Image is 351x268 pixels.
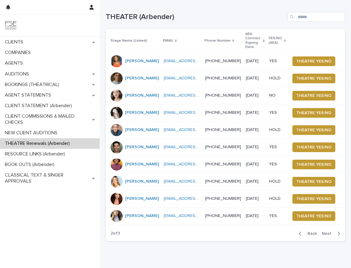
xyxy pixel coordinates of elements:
[164,110,232,115] a: [EMAIL_ADDRESS][DOMAIN_NAME]
[5,20,17,32] img: 9JgRvJ3ETPGCJDhvPVA5
[322,231,335,236] span: Next
[292,56,335,66] button: THEATRE YES/NO
[205,214,241,218] a: [PHONE_NUMBER]
[288,12,345,22] input: Search
[246,196,264,201] p: [DATE]
[269,76,285,81] p: HOLD
[106,139,345,156] tr: [PERSON_NAME] [EMAIL_ADDRESS][DOMAIN_NAME] [PHONE_NUMBER] [DATE]YESTHEATRE YES/NO
[296,179,331,185] span: THEATRE YES/NO
[125,110,159,115] a: [PERSON_NAME]
[319,231,345,236] button: Next
[106,226,125,241] p: 2 of 3
[246,127,264,132] p: [DATE]
[296,196,331,202] span: THEATRE YES/NO
[2,71,34,77] p: AUDITIONS
[292,74,335,83] button: THEATRE YES/NO
[205,110,241,115] a: [PHONE_NUMBER]
[269,127,285,132] p: HOLD
[2,113,92,125] p: CLIENT COMMISSIONS & MAILED CHECKS
[106,87,345,104] tr: [PERSON_NAME] [EMAIL_ADDRESS][DOMAIN_NAME] [PHONE_NUMBER] [DATE]NOTHEATRE YES/NO
[296,144,331,150] span: THEATRE YES/NO
[2,39,28,45] p: CLIENTS
[246,145,264,150] p: [DATE]
[294,231,319,236] button: Back
[246,76,264,81] p: [DATE]
[246,110,264,115] p: [DATE]
[164,214,232,218] a: [EMAIL_ADDRESS][DOMAIN_NAME]
[164,93,232,97] a: [EMAIL_ADDRESS][DOMAIN_NAME]
[269,213,285,219] p: YES
[164,179,232,183] a: [EMAIL_ADDRESS][DOMAIN_NAME]
[246,179,264,184] p: [DATE]
[205,93,241,97] a: [PHONE_NUMBER]
[106,121,345,139] tr: [PERSON_NAME] [EMAIL_ADDRESS][DOMAIN_NAME] [PHONE_NUMBER] [DATE]HOLDTHEATRE YES/NO
[204,37,231,44] p: Phone Number
[246,93,264,98] p: [DATE]
[125,59,159,64] a: [PERSON_NAME]
[125,93,159,98] a: [PERSON_NAME]
[106,70,345,87] tr: [PERSON_NAME] [EMAIL_ADDRESS][DOMAIN_NAME] [PHONE_NUMBER] [DATE]HOLDTHEATRE YES/NO
[292,91,335,101] button: THEATRE YES/NO
[2,103,77,109] p: CLIENT STATEMENT (Arbender)
[164,196,232,201] a: [EMAIL_ADDRESS][DOMAIN_NAME]
[164,162,232,166] a: [EMAIL_ADDRESS][DOMAIN_NAME]
[292,108,335,118] button: THEATRE YES/NO
[125,162,159,167] a: [PERSON_NAME]
[292,142,335,152] button: THEATRE YES/NO
[205,162,241,166] a: [PHONE_NUMBER]
[296,93,331,99] span: THEATRE YES/NO
[164,59,232,63] a: [EMAIL_ADDRESS][DOMAIN_NAME]
[106,173,345,190] tr: [PERSON_NAME] [EMAIL_ADDRESS][DOMAIN_NAME] [PHONE_NUMBER] [DATE]HOLDTHEATRE YES/NO
[125,145,159,150] a: [PERSON_NAME]
[205,145,241,149] a: [PHONE_NUMBER]
[296,58,331,64] span: THEATRE YES/NO
[2,92,56,98] p: AGENT STATEMENTS
[106,190,345,207] tr: [PERSON_NAME] [EMAIL_ADDRESS][DOMAIN_NAME] [PHONE_NUMBER] [DATE]HOLDTHEATRE YES/NO
[125,76,159,81] a: [PERSON_NAME]
[269,145,285,150] p: YES
[125,196,159,201] a: [PERSON_NAME]
[205,76,241,80] a: [PHONE_NUMBER]
[163,37,173,44] p: EMAIL
[2,82,64,88] p: BOOKINGS (THEATRICAL)
[296,110,331,116] span: THEATRE YES/NO
[269,196,285,201] p: HOLD
[292,125,335,135] button: THEATRE YES/NO
[292,194,335,204] button: THEATRE YES/NO
[269,162,285,167] p: YES
[246,59,264,64] p: [DATE]
[269,110,285,115] p: YES
[2,130,62,136] p: NEW CLIENT AUDITIONS
[269,93,285,98] p: NO
[106,207,345,225] tr: [PERSON_NAME] [EMAIL_ADDRESS][DOMAIN_NAME] [PHONE_NUMBER] [DATE]YESTHEATRE YES/NO
[164,128,232,132] a: [EMAIL_ADDRESS][DOMAIN_NAME]
[106,53,345,70] tr: [PERSON_NAME] [EMAIL_ADDRESS][DOMAIN_NAME] [PHONE_NUMBER] [DATE]YESTHEATRE YES/NO
[246,213,264,219] p: [DATE]
[106,156,345,173] tr: [PERSON_NAME] [EMAIL_ADDRESS][DOMAIN_NAME] [PHONE_NUMBER] [DATE]YESTHEATRE YES/NO
[296,75,331,81] span: THEATRE YES/NO
[296,213,331,219] span: THEATRE YES/NO
[296,161,331,168] span: THEATRE YES/NO
[106,104,345,121] tr: [PERSON_NAME] [EMAIL_ADDRESS][DOMAIN_NAME] [PHONE_NUMBER] [DATE]YESTHEATRE YES/NO
[205,59,241,63] a: [PHONE_NUMBER]
[2,162,59,168] p: BOOK OUTS (Arbender)
[125,179,159,184] a: [PERSON_NAME]
[2,141,75,146] p: THEATRE Renewals (Arbender)
[111,37,147,44] p: Stage Name (Linked)
[269,35,282,46] p: YES/NO (AEA)
[292,177,335,187] button: THEATRE YES/NO
[2,151,70,157] p: RESOURCE LINKS (Arbender)
[269,59,285,64] p: YES
[292,160,335,169] button: THEATRE YES/NO
[296,127,331,133] span: THEATRE YES/NO
[304,231,317,236] span: Back
[2,50,36,56] p: COMPANIES
[125,213,159,219] a: [PERSON_NAME]
[246,162,264,167] p: [DATE]
[205,128,241,132] a: [PHONE_NUMBER]
[269,179,285,184] p: HOLD
[292,211,335,221] button: THEATRE YES/NO
[245,31,262,51] p: AEA Contract Signing Date
[164,76,232,80] a: [EMAIL_ADDRESS][DOMAIN_NAME]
